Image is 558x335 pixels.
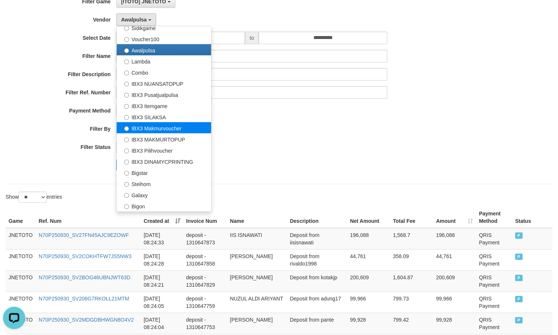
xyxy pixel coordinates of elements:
span: Awalpulsa [121,17,147,23]
label: Steihom [117,178,211,189]
select: Showentries [19,192,46,203]
td: Deposit from adung17 [287,292,347,313]
td: JNETOTO [6,228,36,250]
th: Payment Method [476,207,512,228]
td: 99,966 [433,292,476,313]
label: IBX3 SILAKSA [117,111,211,122]
th: Description [287,207,347,228]
th: Ref. Num [36,207,141,228]
td: 1,604.87 [390,270,433,292]
input: Awalpulsa [124,48,129,53]
td: QRIS Payment [476,228,512,250]
th: Name [227,207,287,228]
a: N70P250930_SV2BOG46UBNJWT63D [39,274,130,280]
input: IBX3 Itemgame [124,104,129,109]
input: IBX3 NUANSATOPUP [124,82,129,87]
input: Bigon [124,204,129,209]
td: 196,088 [347,228,390,250]
span: PAID [515,317,523,323]
span: PAID [515,232,523,239]
td: 44,761 [347,249,390,270]
button: Awalpulsa [116,13,156,26]
td: deposit - 1310647873 [183,228,227,250]
td: 799.42 [390,313,433,334]
td: [DATE] 08:24:21 [141,270,183,292]
a: N70P250930_SV27FN45AJC9EZOWF [39,232,129,238]
td: 358.09 [390,249,433,270]
input: IBX3 SILAKSA [124,115,129,120]
input: IBX3 Makmurvoucher [124,126,129,131]
td: JNETOTO [6,249,36,270]
td: deposit - 1310647858 [183,249,227,270]
td: QRIS Payment [476,313,512,334]
td: [PERSON_NAME] [227,270,287,292]
input: IBX3 Pusatjualpulsa [124,93,129,98]
td: 99,966 [347,292,390,313]
td: QRIS Payment [476,249,512,270]
label: Galaxy [117,189,211,200]
td: 799.73 [390,292,433,313]
td: [DATE] 08:24:33 [141,228,183,250]
span: PAID [515,254,523,260]
label: IBX3 NUANSATOPUP [117,78,211,89]
a: N70P250930_SV2COKHTFW7JS5NW3 [39,253,132,259]
td: 99,928 [347,313,390,334]
th: Amount: activate to sort column ascending [433,207,476,228]
td: Deposit from iisisnawati [287,228,347,250]
input: Bigstar [124,171,129,176]
label: IBX3 Makmurvoucher [117,122,211,133]
input: Sidikgame [124,26,129,31]
td: deposit - 1310647753 [183,313,227,334]
td: [DATE] 08:24:04 [141,313,183,334]
span: to [245,32,259,44]
label: Bigstar [117,167,211,178]
label: Bigon [117,200,211,211]
label: Show entries [6,192,62,203]
label: Awalpulsa [117,44,211,55]
input: Galaxy [124,193,129,198]
th: Total Fee [390,207,433,228]
td: QRIS Payment [476,270,512,292]
td: JNETOTO [6,292,36,313]
label: IBX3 Pilihvoucher [117,144,211,156]
label: IBX3 Itemgame [117,100,211,111]
td: 200,609 [347,270,390,292]
td: 44,761 [433,249,476,270]
span: PAID [515,275,523,281]
th: Net Amount [347,207,390,228]
td: IIS ISNAWATI [227,228,287,250]
th: Game [6,207,36,228]
input: Combo [124,71,129,75]
label: IBX3 DINAMYCPRINTING [117,156,211,167]
button: Open LiveChat chat widget [3,3,25,25]
input: Lambda [124,59,129,64]
td: [DATE] 08:24:05 [141,292,183,313]
td: QRIS Payment [476,292,512,313]
td: [PERSON_NAME] [227,249,287,270]
input: IBX3 DINAMYCPRINTING [124,160,129,165]
td: Deposit from rivaldo1998 [287,249,347,270]
td: 1,568.7 [390,228,433,250]
input: IBX3 Pilihvoucher [124,149,129,153]
span: PAID [515,296,523,302]
label: IBX3 MAKMURTOPUP [117,133,211,144]
input: Steihom [124,182,129,187]
td: deposit - 1310647759 [183,292,227,313]
a: N70P250930_SV2MDGDBHWGN8O4V2 [39,317,134,323]
td: 200,609 [433,270,476,292]
td: deposit - 1310647829 [183,270,227,292]
td: JNETOTO [6,270,36,292]
label: Combo [117,66,211,78]
td: NUZUL ALDI ARIYANT [227,292,287,313]
td: 196,088 [433,228,476,250]
td: 99,928 [433,313,476,334]
th: Status [512,207,552,228]
input: IBX3 MAKMURTOPUP [124,137,129,142]
td: [PERSON_NAME] [227,313,287,334]
label: Lambda [117,55,211,66]
label: IBX3 Pusatjualpulsa [117,89,211,100]
label: Voucher100 [117,33,211,44]
td: Deposit from kotakjp [287,270,347,292]
td: Deposit from pante [287,313,347,334]
th: Created at: activate to sort column ascending [141,207,183,228]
